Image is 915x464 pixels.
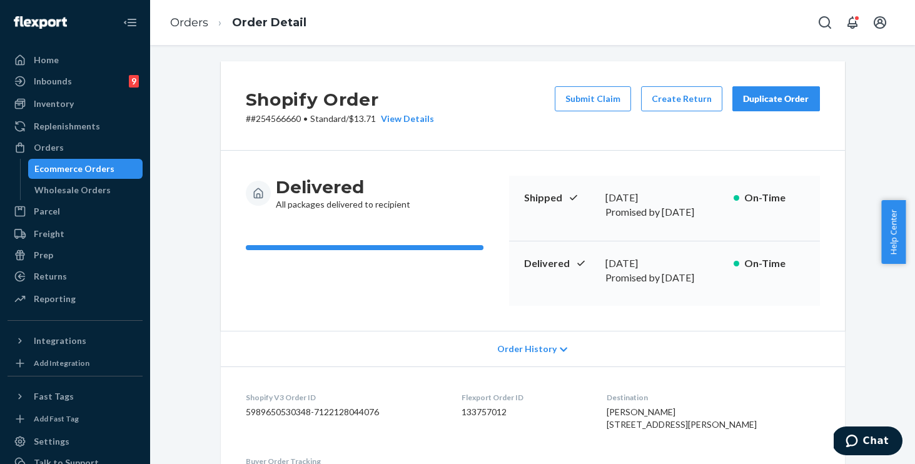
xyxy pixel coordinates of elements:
button: Submit Claim [555,86,631,111]
a: Orders [170,16,208,29]
div: Prep [34,249,53,261]
dt: Flexport Order ID [462,392,587,403]
div: Ecommerce Orders [34,163,114,175]
div: Returns [34,270,67,283]
button: Open notifications [840,10,865,35]
img: Flexport logo [14,16,67,29]
a: Prep [8,245,143,265]
button: Open account menu [867,10,892,35]
a: Order Detail [232,16,306,29]
a: Freight [8,224,143,244]
div: All packages delivered to recipient [276,176,410,211]
div: 9 [129,75,139,88]
h3: Delivered [276,176,410,198]
div: Fast Tags [34,390,74,403]
div: Inbounds [34,75,72,88]
button: Open Search Box [812,10,837,35]
ol: breadcrumbs [160,4,316,41]
div: Add Integration [34,358,89,368]
div: Add Fast Tag [34,413,79,424]
p: # #254566660 / $13.71 [246,113,434,125]
a: Settings [8,431,143,451]
a: Home [8,50,143,70]
dd: 5989650530348-7122128044076 [246,406,442,418]
button: Close Navigation [118,10,143,35]
div: [DATE] [605,191,724,205]
div: Freight [34,228,64,240]
p: On-Time [744,256,805,271]
dd: 133757012 [462,406,587,418]
p: Shipped [524,191,595,205]
a: Add Integration [8,356,143,371]
div: Parcel [34,205,60,218]
span: Order History [497,343,557,355]
p: On-Time [744,191,805,205]
div: [DATE] [605,256,724,271]
span: • [303,113,308,124]
a: Replenishments [8,116,143,136]
button: Integrations [8,331,143,351]
a: Returns [8,266,143,286]
span: Standard [310,113,346,124]
a: Inventory [8,94,143,114]
button: Fast Tags [8,386,143,406]
a: Reporting [8,289,143,309]
button: Duplicate Order [732,86,820,111]
div: Inventory [34,98,74,110]
a: Ecommerce Orders [28,159,143,179]
p: Promised by [DATE] [605,205,724,219]
div: Home [34,54,59,66]
a: Parcel [8,201,143,221]
dt: Destination [607,392,820,403]
h2: Shopify Order [246,86,434,113]
div: Duplicate Order [743,93,809,105]
div: Reporting [34,293,76,305]
button: Create Return [641,86,722,111]
dt: Shopify V3 Order ID [246,392,442,403]
div: Wholesale Orders [34,184,111,196]
iframe: Opens a widget where you can chat to one of our agents [834,426,902,458]
span: [PERSON_NAME] [STREET_ADDRESS][PERSON_NAME] [607,406,757,430]
p: Promised by [DATE] [605,271,724,285]
a: Orders [8,138,143,158]
a: Wholesale Orders [28,180,143,200]
div: Integrations [34,335,86,347]
div: Settings [34,435,69,448]
div: Orders [34,141,64,154]
button: Help Center [881,200,906,264]
a: Add Fast Tag [8,411,143,426]
p: Delivered [524,256,595,271]
div: Replenishments [34,120,100,133]
a: Inbounds9 [8,71,143,91]
button: View Details [376,113,434,125]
